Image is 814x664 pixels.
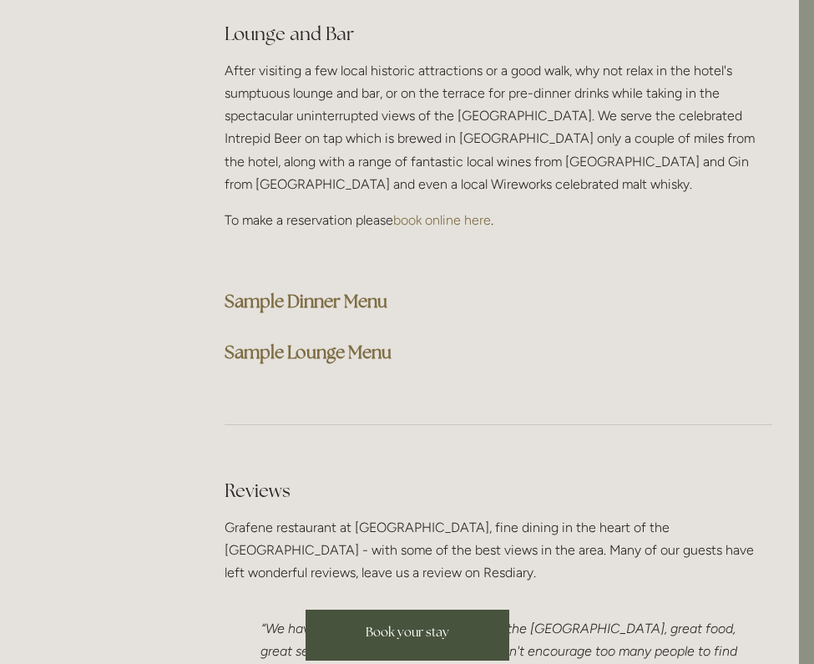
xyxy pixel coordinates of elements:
p: After visiting a few local historic attractions or a good walk, why not relax in the hotel's sump... [225,59,772,195]
a: Book your stay [306,610,509,661]
a: Sample Lounge Menu [225,341,392,363]
a: book online here [393,212,491,228]
a: Sample Dinner Menu [225,290,387,312]
p: To make a reservation please . [225,209,772,231]
span: Book your stay [366,624,449,640]
h2: Lounge and Bar [225,23,772,45]
h2: Reviews [225,480,772,502]
p: Grafene restaurant at [GEOGRAPHIC_DATA], fine dining in the heart of the [GEOGRAPHIC_DATA] - with... [225,516,772,585]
